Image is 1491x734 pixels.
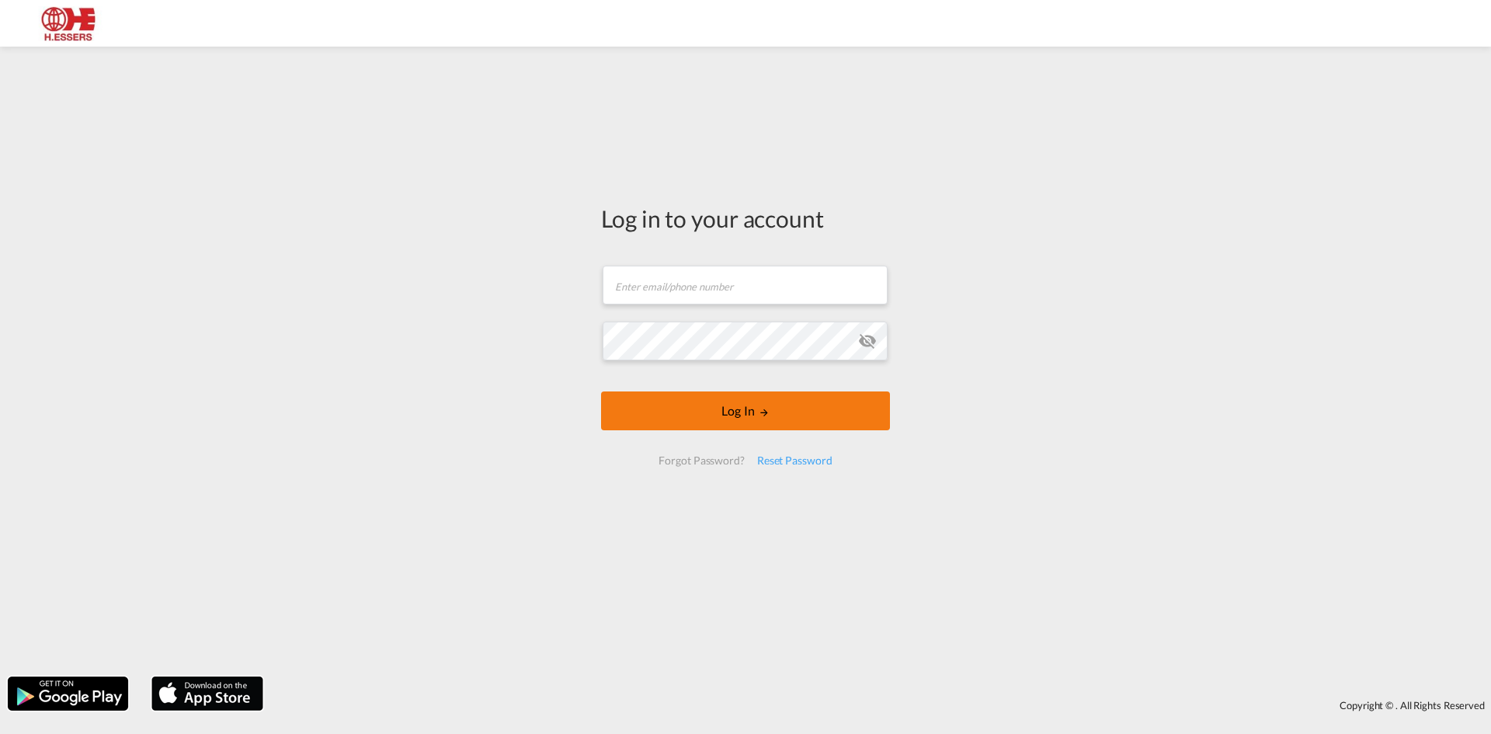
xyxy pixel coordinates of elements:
img: 690005f0ba9d11ee90968bb23dcea500.JPG [23,6,128,41]
div: Forgot Password? [652,447,750,475]
div: Reset Password [751,447,839,475]
div: Copyright © . All Rights Reserved [271,692,1491,718]
img: apple.png [150,675,265,712]
div: Log in to your account [601,202,890,235]
input: Enter email/phone number [603,266,888,304]
md-icon: icon-eye-off [858,332,877,350]
img: google.png [6,675,130,712]
button: LOGIN [601,391,890,430]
